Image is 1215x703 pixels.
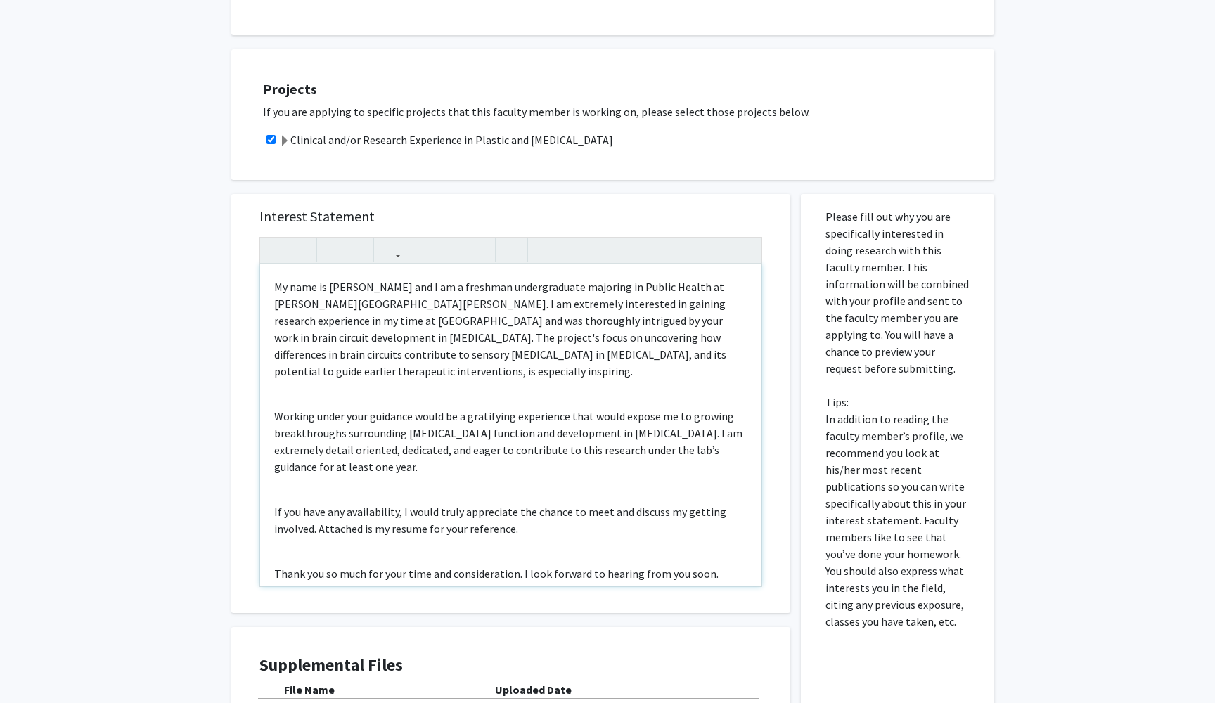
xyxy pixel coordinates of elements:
[499,238,524,262] button: Insert horizontal rule
[495,683,572,697] b: Uploaded Date
[410,238,435,262] button: Unordered list
[279,131,613,148] label: Clinical and/or Research Experience in Plastic and [MEDICAL_DATA]
[467,238,491,262] button: Remove format
[264,238,288,262] button: Strong (Ctrl + B)
[345,238,370,262] button: Subscript
[263,103,980,120] p: If you are applying to specific projects that this faculty member is working on, please select th...
[11,640,60,692] iframe: Chat
[259,208,762,225] h5: Interest Statement
[284,683,335,697] b: File Name
[274,503,747,537] p: If you have any availability, I would truly appreciate the chance to meet and discuss my getting ...
[378,238,402,262] button: Link
[274,280,726,378] span: My name is [PERSON_NAME] and I am a freshman undergraduate majoring in Public Health at [PERSON_N...
[825,208,970,630] p: Please fill out why you are specifically interested in doing research with this faculty member. T...
[274,565,747,582] p: Thank you so much for your time and consideration. I look forward to hearing from you soon.
[288,238,313,262] button: Emphasis (Ctrl + I)
[733,238,758,262] button: Fullscreen
[259,655,762,676] h4: Supplemental Files
[260,264,761,586] div: Note to users with screen readers: Please press Alt+0 or Option+0 to deactivate our accessibility...
[435,238,459,262] button: Ordered list
[263,80,317,98] strong: Projects
[274,408,747,475] p: Working under your guidance would be a gratifying experience that would expose me to growing brea...
[321,238,345,262] button: Superscript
